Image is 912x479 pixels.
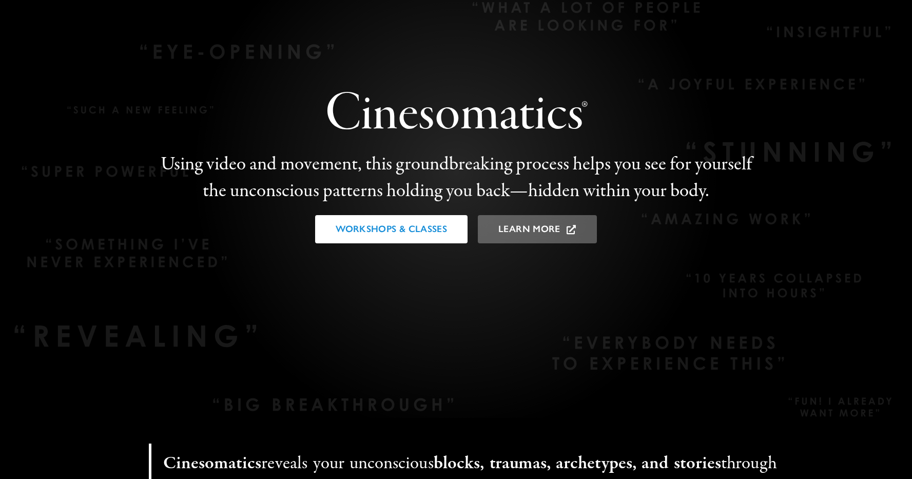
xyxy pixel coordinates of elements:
[315,215,468,243] a: Workshops & Classes
[163,451,261,476] strong: Cinesomatics
[498,224,560,235] span: Learn More
[478,215,597,243] a: Learn More
[434,451,721,476] strong: blocks, trau­mas, arche­types, and sto­ries
[336,224,447,235] span: Workshops & Classes
[161,206,331,291] video: Sorry, your brows­er does­n’t sup­port embed­ded videos.
[293,37,520,151] video: Sorry, your brows­er does­n’t sup­port embed­ded videos.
